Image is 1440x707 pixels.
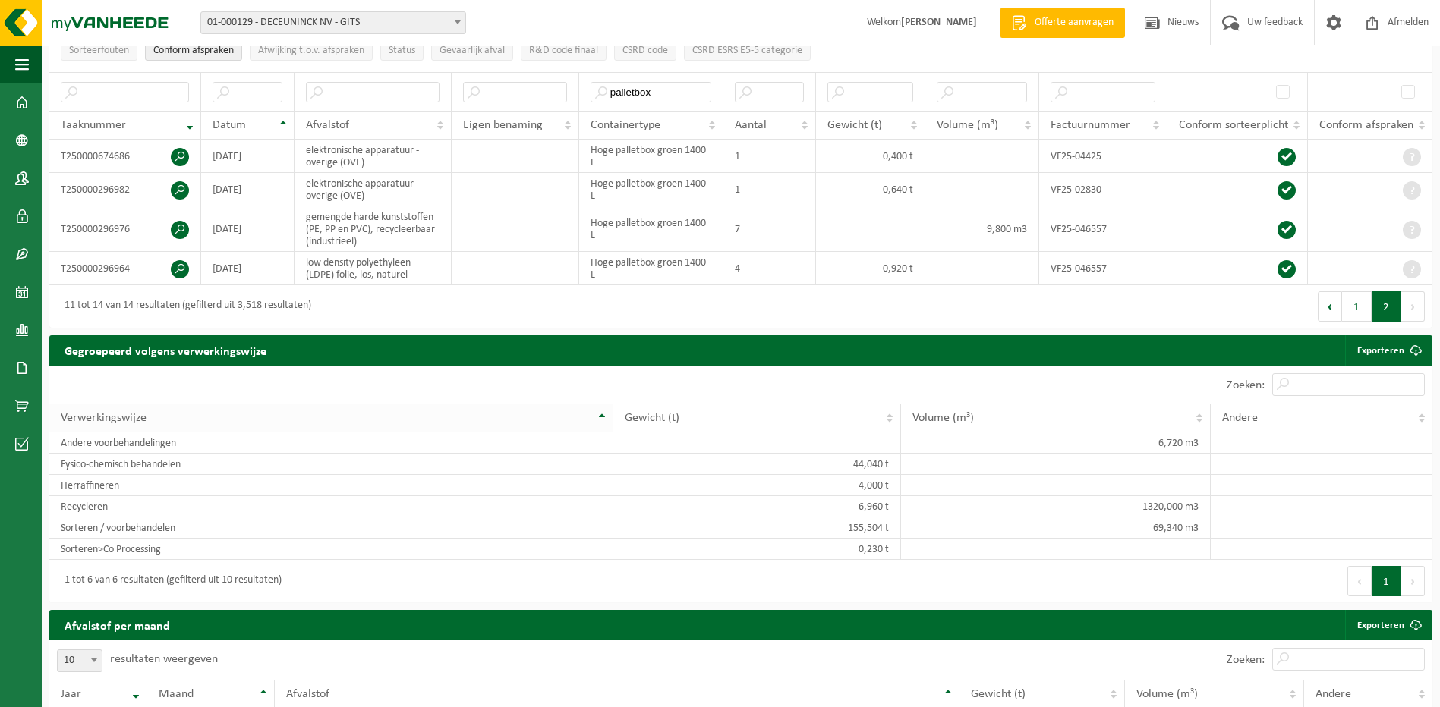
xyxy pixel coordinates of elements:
[1318,291,1342,322] button: Previous
[901,17,977,28] strong: [PERSON_NAME]
[201,173,295,206] td: [DATE]
[250,38,373,61] button: Afwijking t.o.v. afsprakenAfwijking t.o.v. afspraken: Activate to sort
[145,38,242,61] button: Conform afspraken : Activate to sort
[529,45,598,56] span: R&D code finaal
[201,140,295,173] td: [DATE]
[1372,566,1401,596] button: 1
[579,252,723,285] td: Hoge palletbox groen 1400 L
[159,688,194,700] span: Maand
[684,38,811,61] button: CSRD ESRS E5-5 categorieCSRD ESRS E5-5 categorie: Activate to sort
[201,12,465,33] span: 01-000129 - DECEUNINCK NV - GITS
[286,688,329,700] span: Afvalstof
[295,173,452,206] td: elektronische apparatuur - overige (OVE)
[213,119,246,131] span: Datum
[613,539,900,560] td: 0,230 t
[579,140,723,173] td: Hoge palletbox groen 1400 L
[723,140,816,173] td: 1
[1051,119,1130,131] span: Factuurnummer
[901,432,1211,454] td: 6,720 m3
[200,11,466,34] span: 01-000129 - DECEUNINCK NV - GITS
[463,119,543,131] span: Eigen benaming
[49,517,613,539] td: Sorteren / voorbehandelen
[1401,291,1425,322] button: Next
[1039,140,1167,173] td: VF25-04425
[49,539,613,560] td: Sorteren>Co Processing
[1136,688,1198,700] span: Volume (m³)
[1039,206,1167,252] td: VF25-046557
[613,517,900,539] td: 155,504 t
[1227,379,1265,391] label: Zoeken:
[295,252,452,285] td: low density polyethyleen (LDPE) folie, los, naturel
[912,412,974,424] span: Volume (m³)
[692,45,802,56] span: CSRD ESRS E5-5 categorie
[723,173,816,206] td: 1
[1039,252,1167,285] td: VF25-046557
[723,206,816,252] td: 7
[61,412,147,424] span: Verwerkingswijze
[622,45,668,56] span: CSRD code
[816,173,925,206] td: 0,640 t
[49,252,201,285] td: T250000296964
[49,475,613,496] td: Herraffineren
[1222,412,1258,424] span: Andere
[1000,8,1125,38] a: Offerte aanvragen
[827,119,882,131] span: Gewicht (t)
[295,206,452,252] td: gemengde harde kunststoffen (PE, PP en PVC), recycleerbaar (industrieel)
[61,119,126,131] span: Taaknummer
[1179,119,1288,131] span: Conform sorteerplicht
[61,688,81,700] span: Jaar
[1347,566,1372,596] button: Previous
[61,38,137,61] button: SorteerfoutenSorteerfouten: Activate to sort
[937,119,998,131] span: Volume (m³)
[153,45,234,56] span: Conform afspraken
[971,688,1026,700] span: Gewicht (t)
[389,45,415,56] span: Status
[306,119,349,131] span: Afvalstof
[58,650,102,671] span: 10
[57,567,282,595] div: 1 tot 6 van 6 resultaten (gefilterd uit 10 resultaten)
[625,412,679,424] span: Gewicht (t)
[521,38,607,61] button: R&D code finaalR&amp;D code finaal: Activate to sort
[901,496,1211,517] td: 1320,000 m3
[1345,335,1431,366] a: Exporteren
[901,517,1211,539] td: 69,340 m3
[431,38,513,61] button: Gevaarlijk afval : Activate to sort
[591,119,660,131] span: Containertype
[258,45,364,56] span: Afwijking t.o.v. afspraken
[49,432,613,454] td: Andere voorbehandelingen
[57,649,102,672] span: 10
[69,45,129,56] span: Sorteerfouten
[201,206,295,252] td: [DATE]
[49,610,185,639] h2: Afvalstof per maand
[49,454,613,475] td: Fysico-chemisch behandelen
[735,119,767,131] span: Aantal
[579,173,723,206] td: Hoge palletbox groen 1400 L
[613,496,900,517] td: 6,960 t
[614,38,676,61] button: CSRD codeCSRD code: Activate to sort
[49,496,613,517] td: Recycleren
[1372,291,1401,322] button: 2
[925,206,1040,252] td: 9,800 m3
[1401,566,1425,596] button: Next
[816,140,925,173] td: 0,400 t
[1319,119,1413,131] span: Conform afspraken
[1031,15,1117,30] span: Offerte aanvragen
[579,206,723,252] td: Hoge palletbox groen 1400 L
[1345,610,1431,640] a: Exporteren
[1316,688,1351,700] span: Andere
[380,38,424,61] button: StatusStatus: Activate to sort
[1227,654,1265,666] label: Zoeken:
[49,173,201,206] td: T250000296982
[1039,173,1167,206] td: VF25-02830
[49,335,282,365] h2: Gegroepeerd volgens verwerkingswijze
[49,140,201,173] td: T250000674686
[613,475,900,496] td: 4,000 t
[1342,291,1372,322] button: 1
[440,45,505,56] span: Gevaarlijk afval
[49,206,201,252] td: T250000296976
[110,653,218,665] label: resultaten weergeven
[201,252,295,285] td: [DATE]
[723,252,816,285] td: 4
[295,140,452,173] td: elektronische apparatuur - overige (OVE)
[613,454,900,475] td: 44,040 t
